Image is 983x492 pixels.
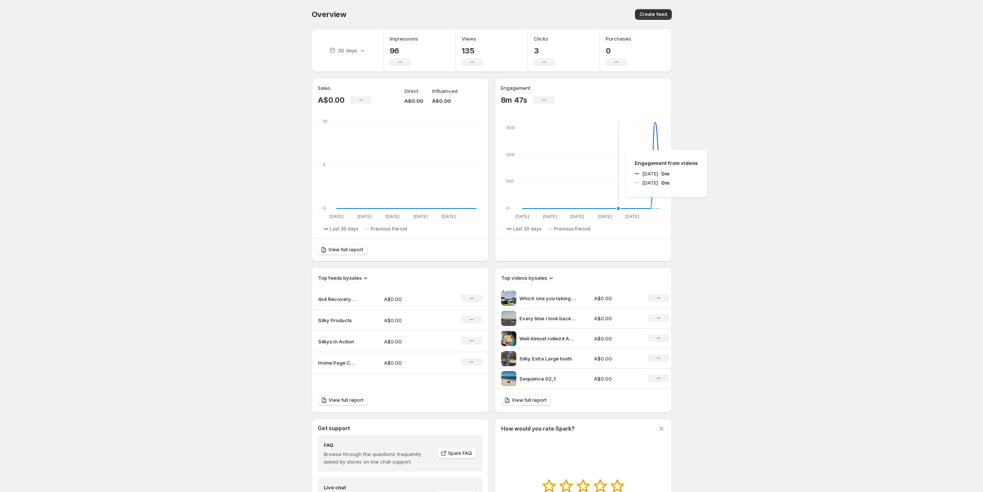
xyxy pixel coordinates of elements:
span: Create feed [640,11,667,17]
span: Spark FAQ [448,450,472,456]
img: Every time I look back through clips like these I remember exactly why we kicked off Ember Advent... [501,311,516,326]
span: View full report [328,247,363,253]
p: A$0.00 [404,97,423,105]
h4: FAQ [324,441,432,449]
span: Overview [312,10,346,19]
h3: Views [462,35,476,42]
p: Which one you taking emberadventuregear landroverdefender90 landrover110 landroverd350 [519,295,576,302]
p: A$0.00 [594,315,639,322]
a: View full report [501,395,551,406]
p: A$0.00 [384,338,438,345]
p: Home Page Carosel [318,359,356,367]
a: Spark FAQ [437,448,477,459]
p: A$0.00 [432,97,458,105]
h3: Top videos by sales [501,274,547,282]
h3: Top feeds by sales [318,274,362,282]
p: A$0.00 [594,375,639,382]
text: [DATE] [329,214,343,219]
p: A$0.00 [594,295,639,302]
text: 100 [506,179,514,184]
img: Well Almost rolled it Again Nothing like a bit of chaos to keep it interesting On to the next one... [501,331,516,346]
span: Last 30 days [330,226,359,232]
p: 8m 47s [501,96,527,105]
text: [DATE] [441,214,455,219]
p: 3 [534,46,555,55]
text: 200 [506,152,515,157]
p: A$0.00 [384,295,438,303]
text: [DATE] [385,214,399,219]
text: [DATE] [625,214,639,219]
text: [DATE] [542,214,557,219]
span: Previous Period [554,226,590,232]
p: Sequence 02_1 [519,375,576,382]
p: Every time I look back through clips like these I remember exactly why we kicked off Ember Advent... [519,315,576,322]
p: 0 [606,46,631,55]
text: 5 [323,162,326,167]
text: 0 [323,205,326,211]
img: Silky Extra Large tooth [501,351,516,366]
text: [DATE] [357,214,371,219]
h3: Sales [318,84,331,92]
text: [DATE] [570,214,584,219]
text: 300 [506,125,515,130]
span: Last 30 days [513,226,542,232]
p: A$0.00 [594,355,639,362]
p: Browse through the questions frequently asked by stores on live chat support. [324,450,432,465]
img: Sequence 02_1 [501,371,516,386]
p: 135 [462,46,483,55]
p: Silky Products [318,317,356,324]
h3: Get support [318,425,350,432]
h4: Live chat [324,484,434,491]
p: 30 days [338,47,357,54]
a: View full report [318,395,368,406]
text: [DATE] [413,214,427,219]
h3: How would you rate Spark? [501,425,575,432]
button: Create feed [635,9,672,20]
p: Direct [404,87,419,95]
p: Influenced [432,87,458,95]
p: Silkys In Action [318,338,356,345]
h3: Impressions [390,35,418,42]
p: A$0.00 [384,359,438,367]
p: Well Almost rolled it Again Nothing like a bit of chaos to keep it interesting On to the next one... [519,335,576,342]
h3: Clicks [534,35,548,42]
span: View full report [329,397,364,403]
text: [DATE] [515,214,529,219]
p: A$0.00 [594,335,639,342]
a: View full report [318,244,368,255]
h3: Engagement [501,84,530,92]
text: 10 [323,119,328,124]
p: Silky Extra Large tooth [519,355,576,362]
text: 0 [506,205,509,211]
span: View full report [512,397,547,403]
p: A$0.00 [384,317,438,324]
p: 4x4 Recovery Page [318,295,356,303]
span: Previous Period [371,226,407,232]
p: 96 [390,46,418,55]
text: [DATE] [597,214,611,219]
h3: Purchases [606,35,631,42]
img: Which one you taking emberadventuregear landroverdefender90 landrover110 landroverd350 [501,291,516,306]
p: A$0.00 [318,96,345,105]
